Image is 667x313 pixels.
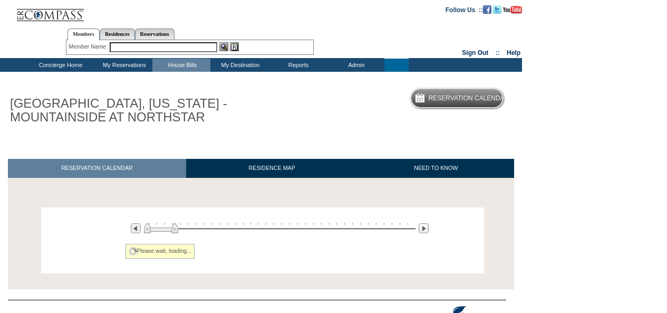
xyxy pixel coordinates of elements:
[496,49,500,56] span: ::
[100,29,135,40] a: Residences
[219,42,228,51] img: View
[230,42,239,51] img: Reservations
[326,59,384,72] td: Admin
[462,49,488,56] a: Sign Out
[125,244,195,259] div: Please wait, loading...
[493,5,501,14] img: Follow us on Twitter
[210,59,268,72] td: My Destination
[493,6,501,12] a: Follow us on Twitter
[152,59,210,72] td: House Bills
[483,6,491,12] a: Become our fan on Facebook
[483,5,491,14] img: Become our fan on Facebook
[129,247,137,255] img: spinner2.gif
[94,59,152,72] td: My Reservations
[268,59,326,72] td: Reports
[429,95,509,102] h5: Reservation Calendar
[503,6,522,14] img: Subscribe to our YouTube Channel
[67,29,100,40] a: Members
[25,59,94,72] td: Concierge Home
[419,223,429,233] img: Next
[186,159,358,177] a: RESIDENCE MAP
[507,49,520,56] a: Help
[8,94,244,127] h1: [GEOGRAPHIC_DATA], [US_STATE] - MOUNTAINSIDE AT NORTHSTAR
[357,159,514,177] a: NEED TO KNOW
[446,5,483,14] td: Follow Us ::
[503,6,522,12] a: Subscribe to our YouTube Channel
[135,29,175,40] a: Reservations
[69,42,109,51] div: Member Name:
[8,159,186,177] a: RESERVATION CALENDAR
[131,223,141,233] img: Previous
